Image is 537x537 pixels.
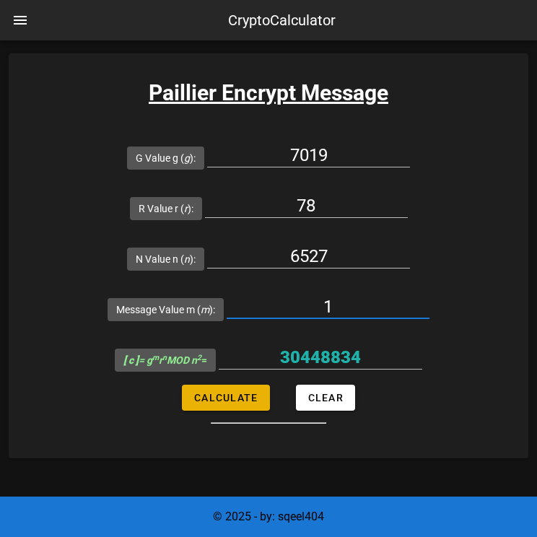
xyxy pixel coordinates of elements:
i: r [184,203,188,214]
span: = [123,354,207,366]
span: © 2025 - by: sqeel404 [213,510,324,523]
label: R Value r ( ): [139,201,193,216]
button: Clear [296,385,355,411]
button: nav-menu-toggle [3,3,38,38]
div: CryptoCalculator [228,9,336,31]
i: n [184,253,190,265]
i: m [201,304,209,315]
label: N Value n ( ): [136,252,196,266]
i: = g r MOD n [123,354,201,366]
h3: Paillier Encrypt Message [9,77,528,109]
button: Calculate [182,385,269,411]
sup: m [152,353,159,362]
sup: 2 [197,353,201,362]
i: g [184,152,190,164]
label: G Value g ( ): [136,151,196,165]
b: [ c ] [123,354,139,366]
sup: n [162,353,167,362]
label: Message Value m ( ): [116,302,215,317]
span: Calculate [193,392,258,403]
span: Clear [307,392,344,403]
